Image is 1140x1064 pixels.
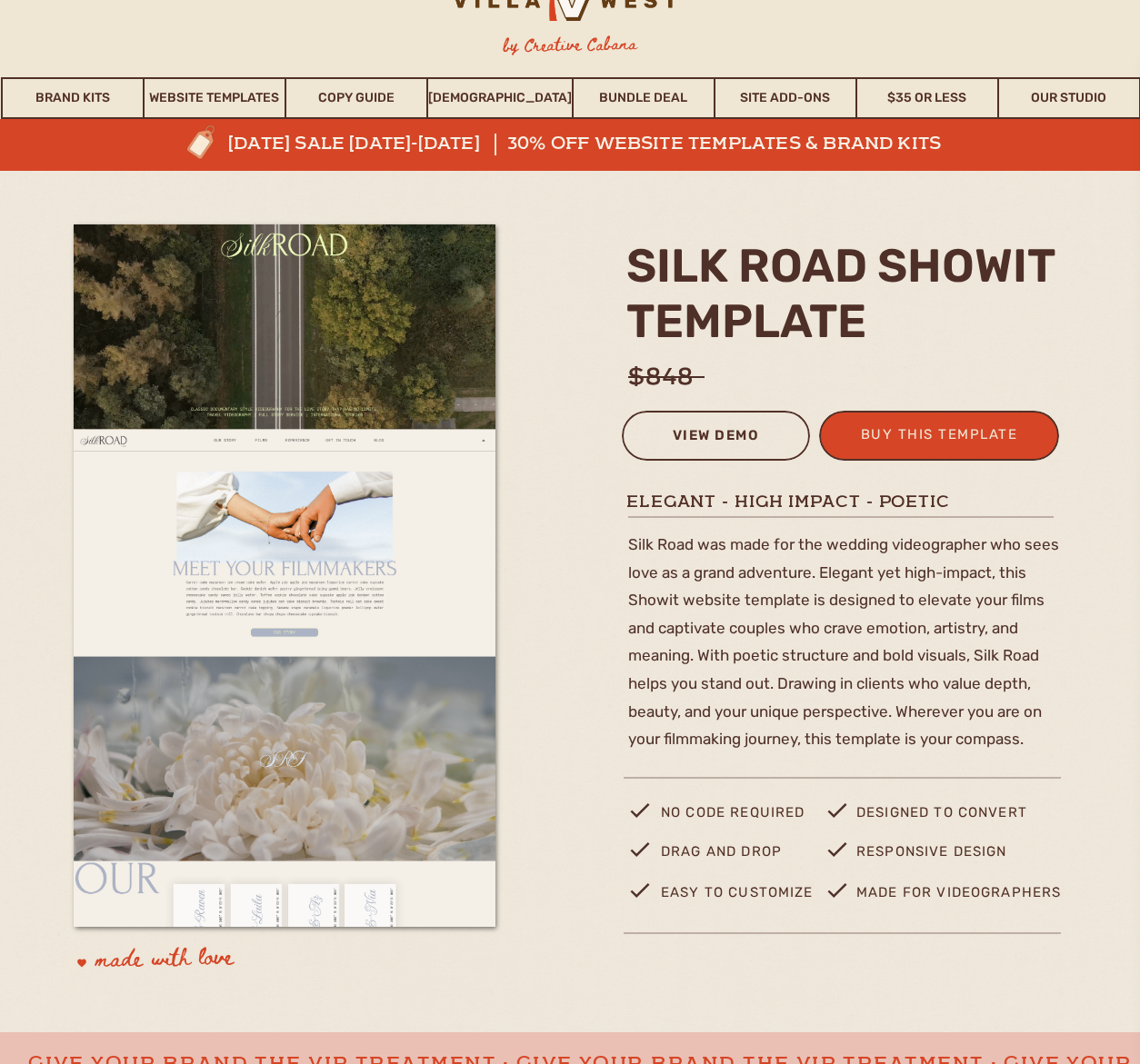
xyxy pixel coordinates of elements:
[3,77,143,119] a: Brand Kits
[626,490,1059,512] h1: elegant - high impact - poetic
[850,423,1028,452] a: buy this template
[628,531,1061,710] p: Silk Road was made for the wedding videographer who sees love as a grand adventure. Elegant yet h...
[661,800,825,836] p: no code required
[856,840,1020,873] p: Responsive design
[661,880,821,918] p: easy to customize
[488,32,653,59] h3: by Creative Cabana
[507,134,958,155] a: 30% off website templates & brand kits
[857,77,997,119] a: $35 or Less
[856,800,1061,836] p: designed to convert
[715,77,855,119] a: Site Add-Ons
[628,359,1070,382] h1: $848
[626,238,1065,347] h2: silk road Showit template
[95,941,355,983] p: made with love
[661,840,802,873] p: drag and drop
[634,423,798,453] a: view demo
[286,77,426,119] a: Copy Guide
[428,77,572,119] a: [DEMOGRAPHIC_DATA]
[856,880,1100,918] p: made for videographers
[145,77,285,119] a: Website Templates
[574,77,714,119] a: Bundle Deal
[999,77,1139,119] a: Our Studio
[228,134,539,155] a: [DATE] sale [DATE]-[DATE]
